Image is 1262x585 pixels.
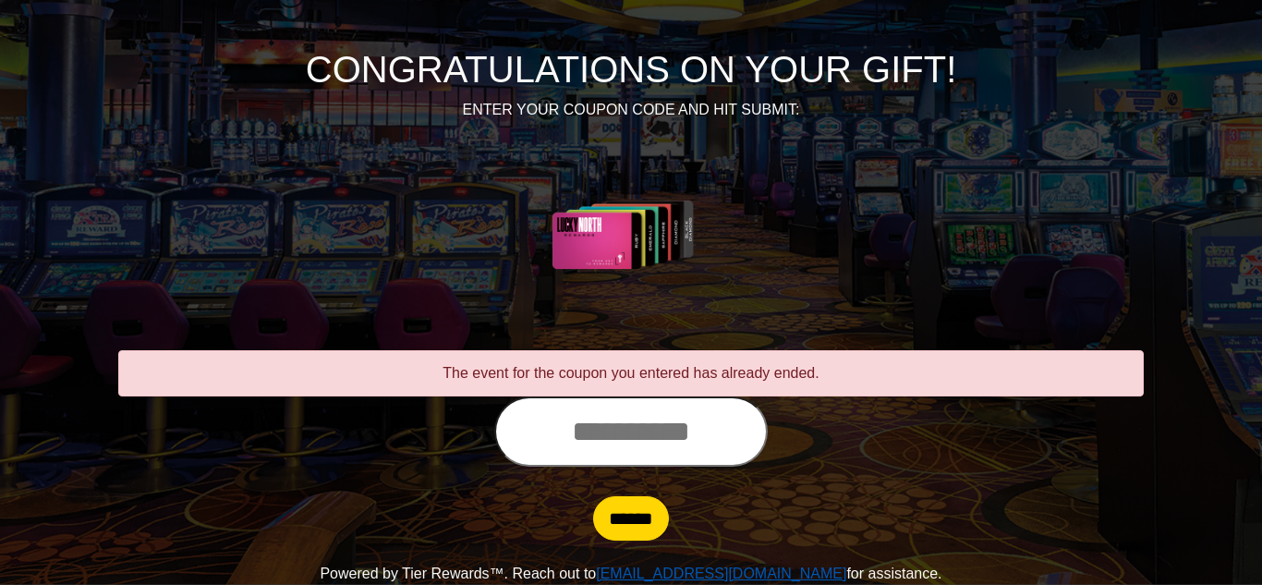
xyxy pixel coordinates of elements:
img: Center Image [508,143,755,328]
div: The event for the coupon you entered has already ended. [118,350,1144,396]
a: [EMAIL_ADDRESS][DOMAIN_NAME] [596,566,846,581]
p: ENTER YOUR COUPON CODE AND HIT SUBMIT: [118,99,1144,121]
h1: CONGRATULATIONS ON YOUR GIFT! [118,47,1144,91]
span: Powered by Tier Rewards™. Reach out to for assistance. [320,566,941,581]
